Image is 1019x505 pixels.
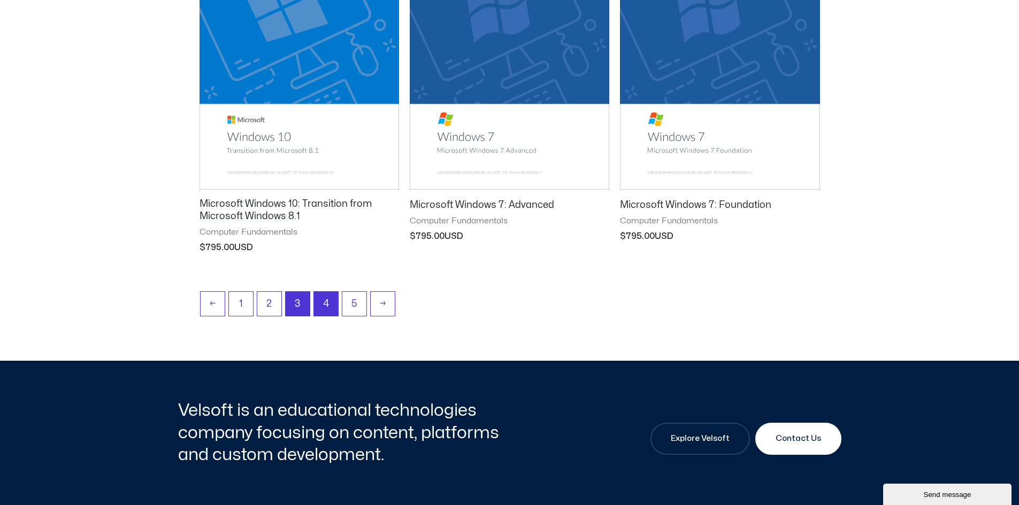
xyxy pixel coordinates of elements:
a: Microsoft Windows 7: Advanced [410,199,609,216]
a: Microsoft Windows 10: Transition from Microsoft Windows 8.1 [200,198,399,228]
a: Page 5 [342,292,366,316]
a: → [371,292,395,316]
span: Page 3 [286,292,310,316]
a: Contact Us [755,423,841,455]
a: Page 4 [314,292,338,316]
a: Page 2 [257,292,281,316]
span: $ [200,243,205,252]
span: Computer Fundamentals [200,227,399,238]
h2: Microsoft Windows 7: Advanced [410,199,609,211]
a: Page 1 [229,292,253,316]
span: $ [410,232,416,240]
h2: Microsoft Windows 10: Transition from Microsoft Windows 8.1 [200,198,399,223]
iframe: chat widget [883,481,1014,505]
span: Explore Velsoft [671,432,730,445]
bdi: 795.00 [200,243,234,252]
span: Computer Fundamentals [620,216,819,227]
span: $ [620,232,626,240]
a: Explore Velsoft [650,423,750,455]
span: Contact Us [776,432,821,445]
span: Computer Fundamentals [410,216,609,227]
a: ← [201,292,225,316]
h2: Velsoft is an educational technologies company focusing on content, platforms and custom developm... [178,399,507,466]
h2: Microsoft Windows 7: Foundation [620,199,819,211]
bdi: 795.00 [620,232,655,240]
bdi: 795.00 [410,232,445,240]
nav: Product Pagination [200,291,820,322]
a: Microsoft Windows 7: Foundation [620,199,819,216]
